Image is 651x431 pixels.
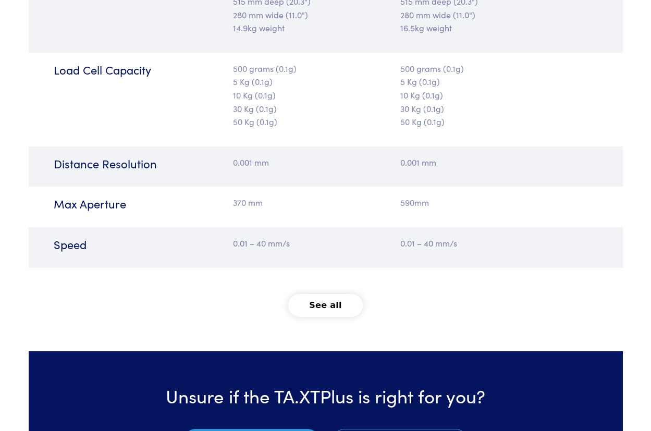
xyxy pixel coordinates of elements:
[233,196,320,210] p: 370 mm
[400,196,567,210] p: 590mm
[54,237,220,253] h6: Speed
[233,62,320,129] p: 500 grams (0.1g) 5 Kg (0.1g) 10 Kg (0.1g) 30 Kg (0.1g) 50 Kg (0.1g)
[288,294,363,317] button: See all
[400,237,567,250] p: 0.01 – 40 mm/s
[400,62,567,129] p: 500 grams (0.1g) 5 Kg (0.1g) 10 Kg (0.1g) 30 Kg (0.1g) 50 Kg (0.1g)
[35,383,617,408] h3: Unsure if the TA.XTPlus is right for you?
[54,62,220,78] h6: Load Cell Capacity
[233,156,320,169] p: 0.001 mm
[54,156,220,172] h6: Distance Resolution
[233,237,320,250] p: 0.01 – 40 mm/s
[400,156,567,169] p: 0.001 mm
[54,196,220,212] h6: Max Aperture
